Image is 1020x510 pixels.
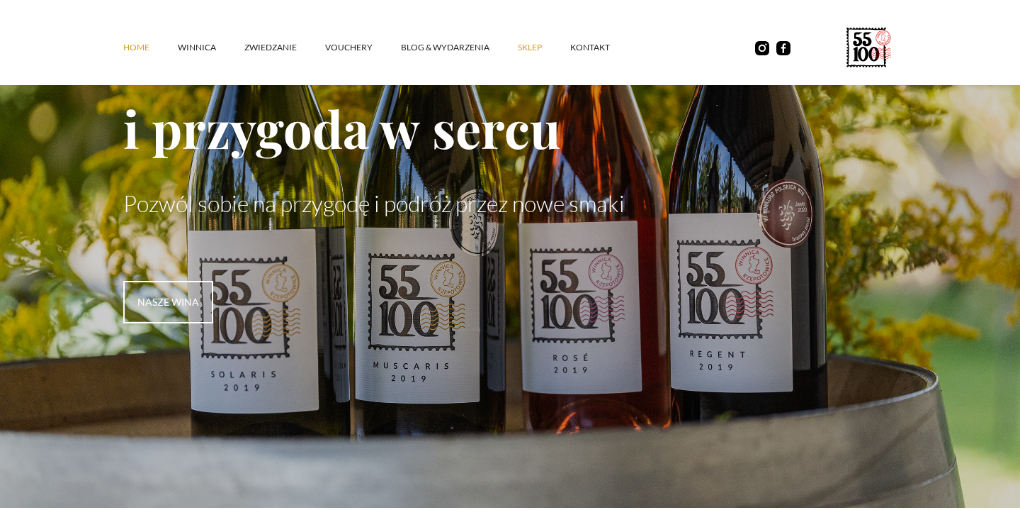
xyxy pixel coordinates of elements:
h1: Wino w butelce i przygoda w sercu [123,26,897,162]
a: vouchery [325,26,401,69]
a: kontakt [570,26,638,69]
a: Home [123,26,178,69]
a: SKLEP [518,26,570,69]
a: ZWIEDZANIE [244,26,325,69]
p: Pozwól sobie na przygodę i podróż przez nowe smaki [123,190,897,217]
a: Blog & Wydarzenia [401,26,518,69]
a: winnica [178,26,244,69]
a: nasze wina [123,281,213,323]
